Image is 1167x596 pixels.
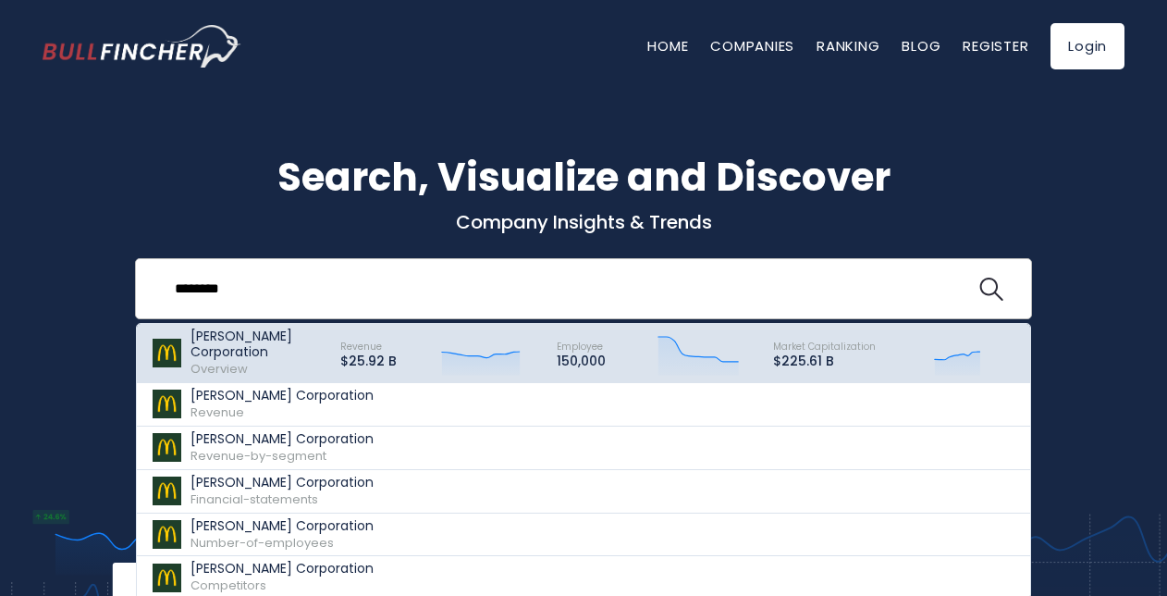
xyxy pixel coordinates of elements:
span: Market Capitalization [773,340,876,354]
span: Competitors [190,577,266,594]
a: [PERSON_NAME] Corporation Revenue-by-segment [137,427,1030,470]
span: Revenue [190,404,244,421]
a: Companies [710,36,794,56]
img: bullfincher logo [43,25,241,68]
p: $225.61 B [773,354,876,369]
img: search icon [979,278,1003,302]
p: [PERSON_NAME] Corporation [190,388,374,404]
a: Register [963,36,1028,56]
a: [PERSON_NAME] Corporation Financial-statements [137,470,1030,514]
a: Home [647,36,688,56]
p: [PERSON_NAME] Corporation [190,475,374,490]
p: [PERSON_NAME] Corporation [190,431,374,447]
a: [PERSON_NAME] Corporation Overview Revenue $25.92 B Employee 150,000 Market Capitalization $225.61 B [137,324,1030,383]
p: What's trending [43,356,1124,376]
span: Number-of-employees [190,534,334,552]
span: Overview [190,360,248,378]
a: Blog [902,36,940,56]
p: [PERSON_NAME] Corporation [190,518,374,534]
p: $25.92 B [340,354,397,369]
span: Employee [557,340,603,354]
span: Financial-statements [190,490,318,508]
a: Ranking [817,36,879,56]
span: Revenue [340,340,382,354]
a: [PERSON_NAME] Corporation Number-of-employees [137,514,1030,557]
p: [PERSON_NAME] Corporation [190,329,324,360]
p: Company Insights & Trends [43,210,1124,234]
a: Login [1050,23,1124,69]
p: 150,000 [557,354,606,369]
p: [PERSON_NAME] Corporation [190,561,374,577]
span: Revenue-by-segment [190,447,326,465]
a: Go to homepage [43,25,241,68]
a: [PERSON_NAME] Corporation Revenue [137,383,1030,427]
h1: Search, Visualize and Discover [43,148,1124,206]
